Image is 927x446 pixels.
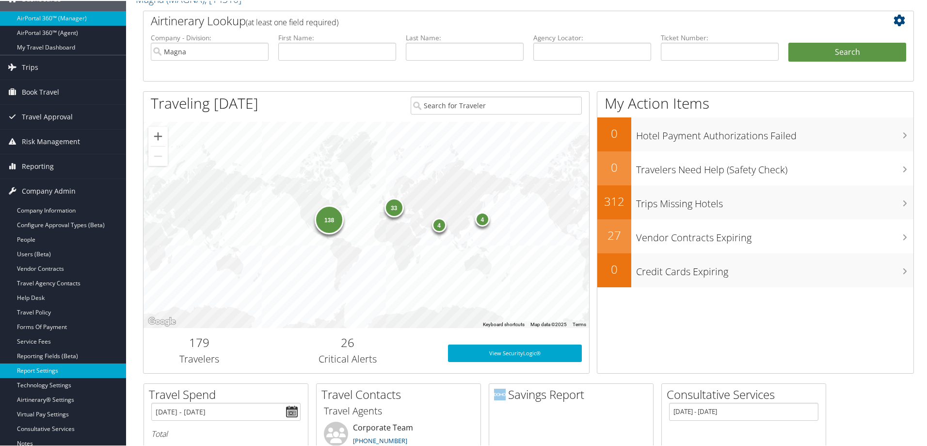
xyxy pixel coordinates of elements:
h2: 179 [151,333,248,350]
span: Travel Approval [22,104,73,128]
a: Terms (opens in new tab) [573,321,586,326]
h3: Trips Missing Hotels [636,191,913,210]
input: Search for Traveler [411,96,582,114]
a: 0Credit Cards Expiring [597,252,913,286]
h3: Vendor Contracts Expiring [636,225,913,244]
a: 0Travelers Need Help (Safety Check) [597,150,913,184]
a: View SecurityLogic® [448,344,582,361]
h2: 0 [597,124,631,141]
button: Keyboard shortcuts [483,320,525,327]
h3: Credit Cards Expiring [636,259,913,278]
h2: 0 [597,158,631,175]
h3: Critical Alerts [262,351,433,365]
span: Map data ©2025 [530,321,567,326]
label: Ticket Number: [661,32,779,42]
label: Company - Division: [151,32,269,42]
a: Open this area in Google Maps (opens a new window) [146,314,178,327]
h2: Airtinerary Lookup [151,12,842,28]
h3: Travelers Need Help (Safety Check) [636,157,913,176]
a: 0Hotel Payment Authorizations Failed [597,116,913,150]
h2: Travel Contacts [321,385,480,402]
h2: Savings Report [494,385,653,402]
h2: Consultative Services [667,385,826,402]
h2: 26 [262,333,433,350]
span: Risk Management [22,129,80,153]
span: Trips [22,54,38,79]
h1: Traveling [DATE] [151,92,258,113]
h3: Travel Agents [324,403,473,417]
span: Reporting [22,153,54,178]
h3: Hotel Payment Authorizations Failed [636,123,913,142]
span: Company Admin [22,178,76,202]
label: Last Name: [406,32,524,42]
div: 138 [315,204,344,233]
div: 4 [432,216,446,231]
h6: Total [151,428,301,438]
h3: Travelers [151,351,248,365]
img: Google [146,314,178,327]
div: 33 [384,197,403,216]
img: domo-logo.png [494,388,506,399]
label: First Name: [278,32,396,42]
span: (at least one field required) [246,16,338,27]
a: [PHONE_NUMBER] [353,435,407,444]
div: 4 [475,211,489,226]
span: Book Travel [22,79,59,103]
h1: My Action Items [597,92,913,113]
a: 27Vendor Contracts Expiring [597,218,913,252]
h2: Travel Spend [149,385,308,402]
button: Zoom in [148,126,168,145]
a: 312Trips Missing Hotels [597,184,913,218]
button: Zoom out [148,146,168,165]
h2: 312 [597,192,631,209]
button: Search [788,42,906,61]
h2: 27 [597,226,631,243]
label: Agency Locator: [533,32,651,42]
h2: 0 [597,260,631,277]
